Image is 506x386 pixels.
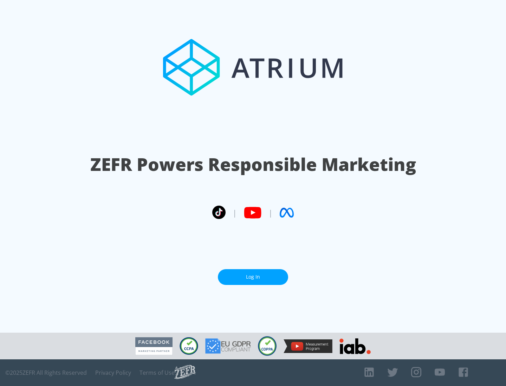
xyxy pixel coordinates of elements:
span: | [268,207,273,218]
img: CCPA Compliant [180,337,198,355]
a: Terms of Use [140,369,175,376]
a: Privacy Policy [95,369,131,376]
img: COPPA Compliant [258,336,277,356]
h1: ZEFR Powers Responsible Marketing [90,152,416,177]
a: Log In [218,269,288,285]
img: Facebook Marketing Partner [135,337,173,355]
img: GDPR Compliant [205,338,251,354]
img: YouTube Measurement Program [284,339,332,353]
img: IAB [339,338,371,354]
span: | [233,207,237,218]
span: © 2025 ZEFR All Rights Reserved [5,369,87,376]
